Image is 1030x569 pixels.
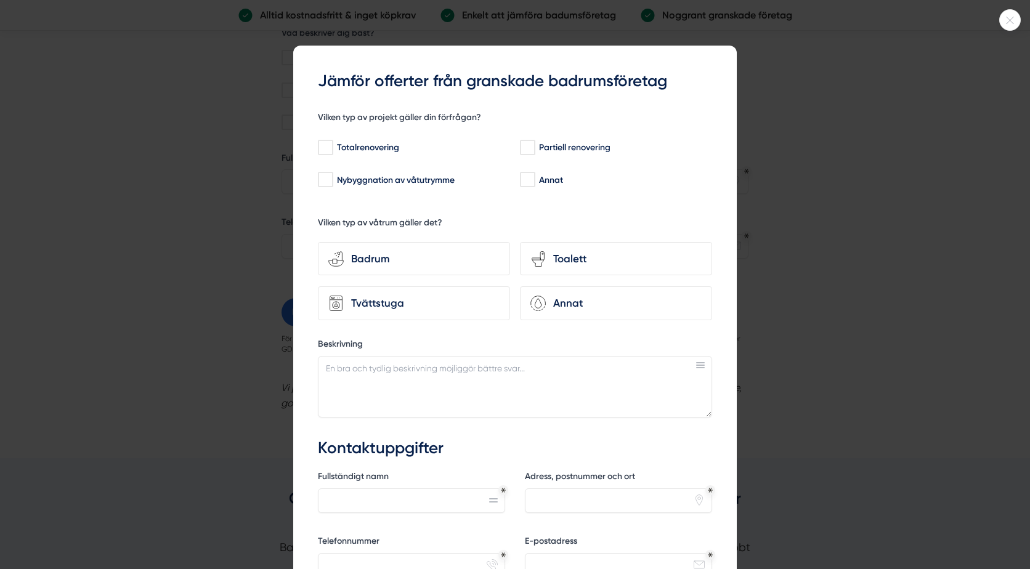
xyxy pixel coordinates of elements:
div: Obligatoriskt [708,552,713,557]
h5: Vilken typ av våtrum gäller det? [318,217,442,232]
label: Adress, postnummer och ort [525,470,712,486]
div: Obligatoriskt [708,488,713,493]
label: Beskrivning [318,338,712,353]
div: Obligatoriskt [501,552,506,557]
label: E-postadress [525,535,712,551]
h3: Kontaktuppgifter [318,437,712,459]
input: Annat [520,174,534,186]
div: Obligatoriskt [501,488,506,493]
input: Partiell renovering [520,142,534,154]
h5: Vilken typ av projekt gäller din förfrågan? [318,111,481,127]
input: Nybyggnation av våtutrymme [318,174,332,186]
input: Totalrenovering [318,142,332,154]
h3: Jämför offerter från granskade badrumsföretag [318,70,712,92]
label: Fullständigt namn [318,470,505,486]
label: Telefonnummer [318,535,505,551]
